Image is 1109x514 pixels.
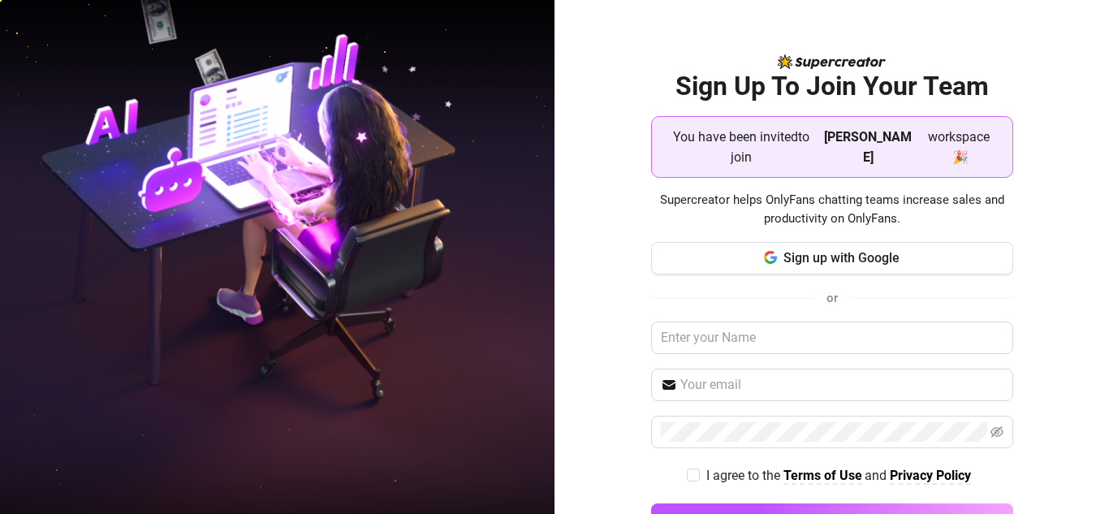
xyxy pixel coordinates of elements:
strong: [PERSON_NAME] [824,129,912,165]
span: workspace 🎉 [918,127,999,167]
span: or [826,291,838,305]
span: Supercreator helps OnlyFans chatting teams increase sales and productivity on OnlyFans. [651,191,1013,229]
span: eye-invisible [990,425,1003,438]
strong: Privacy Policy [890,468,971,483]
a: Terms of Use [783,468,862,485]
span: I agree to the [706,468,783,483]
img: logo-BBDzfeDw.svg [778,54,886,69]
input: Your email [680,375,1003,395]
button: Sign up with Google [651,242,1013,274]
strong: Terms of Use [783,468,862,483]
input: Enter your Name [651,322,1013,354]
span: You have been invited to join [665,127,818,167]
span: Sign up with Google [783,250,900,266]
span: and [865,468,890,483]
h2: Sign Up To Join Your Team [651,70,1013,103]
a: Privacy Policy [890,468,971,485]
